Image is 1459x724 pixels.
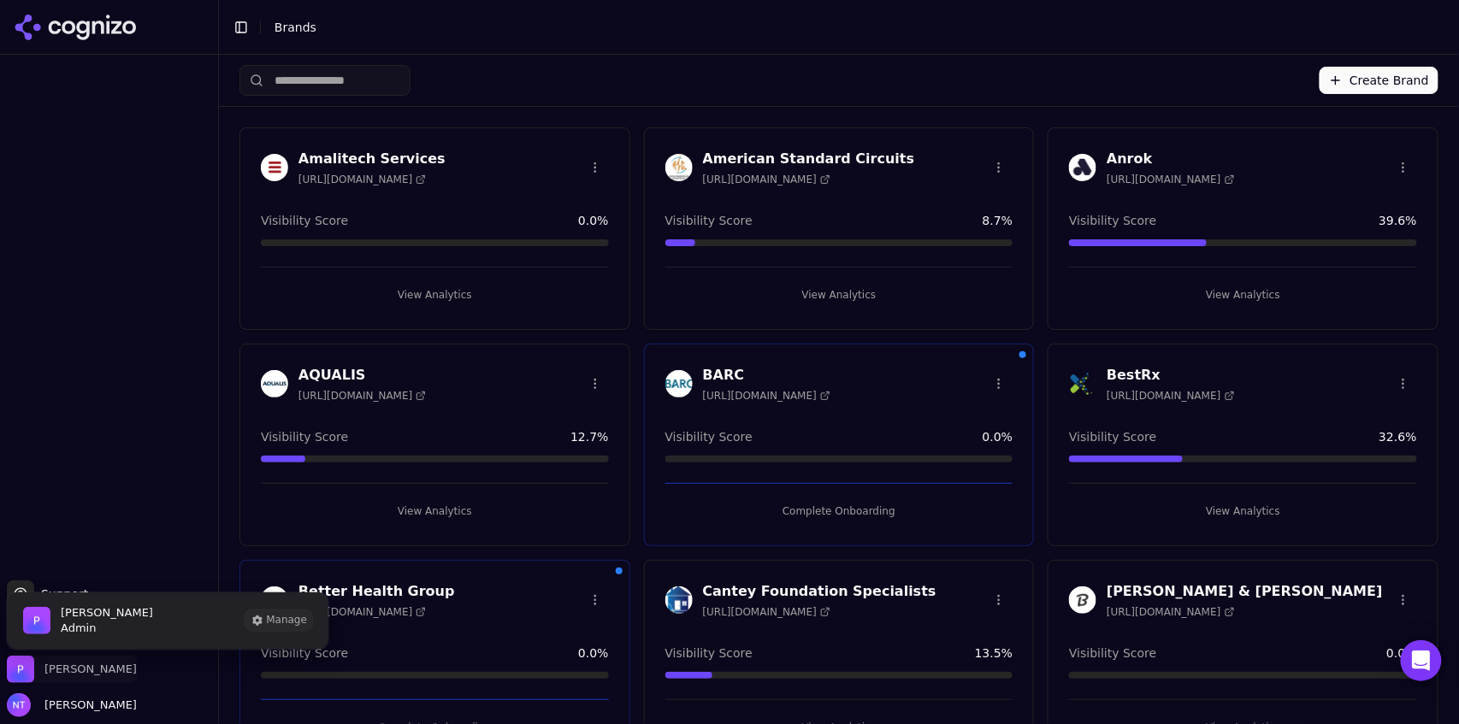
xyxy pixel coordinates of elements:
h3: Better Health Group [298,581,455,602]
span: [URL][DOMAIN_NAME] [703,389,830,403]
h3: Cantey Foundation Specialists [703,581,936,602]
span: [URL][DOMAIN_NAME] [298,605,426,619]
span: Perrill [61,605,153,621]
h3: BARC [703,365,830,386]
span: Support [34,586,88,603]
img: Churchill & Harriman [1069,586,1096,614]
span: [URL][DOMAIN_NAME] [703,605,830,619]
h3: BestRx [1107,365,1234,386]
h3: Anrok [1107,149,1234,169]
span: [URL][DOMAIN_NAME] [1107,389,1234,403]
span: Visibility Score [261,428,348,445]
button: View Analytics [261,497,609,525]
span: Visibility Score [1069,645,1156,662]
span: Visibility Score [665,212,753,229]
span: [URL][DOMAIN_NAME] [703,173,830,186]
span: 13.5 % [975,645,1013,662]
div: Open Intercom Messenger [1401,640,1442,681]
span: [URL][DOMAIN_NAME] [298,389,426,403]
nav: breadcrumb [275,19,1411,36]
img: Perrill [7,656,34,683]
span: 12.7 % [570,428,608,445]
span: [URL][DOMAIN_NAME] [1107,605,1234,619]
span: Visibility Score [1069,428,1156,445]
img: BARC [665,370,693,397]
img: Cantey Foundation Specialists [665,586,693,614]
button: View Analytics [665,281,1013,309]
span: Perrill [44,662,137,677]
span: 8.7 % [983,212,1013,229]
img: Better Health Group [261,586,288,614]
span: 0.0 % [983,428,1013,445]
span: Visibility Score [665,645,753,662]
img: Perrill [23,607,50,634]
span: Visibility Score [261,645,348,662]
span: Brands [275,21,316,34]
button: Create Brand [1320,67,1438,94]
button: View Analytics [1069,497,1417,525]
h3: AQUALIS [298,365,426,386]
button: View Analytics [1069,281,1417,309]
h3: [PERSON_NAME] & [PERSON_NAME] [1107,581,1383,602]
button: Close organization switcher [7,656,137,683]
img: American Standard Circuits [665,154,693,181]
span: [URL][DOMAIN_NAME] [298,173,426,186]
button: Open user button [7,693,137,717]
img: Anrok [1069,154,1096,181]
h3: American Standard Circuits [703,149,915,169]
span: [URL][DOMAIN_NAME] [1107,173,1234,186]
span: Visibility Score [665,428,753,445]
span: 0.0 % [578,645,609,662]
button: Complete Onboarding [665,497,1013,525]
button: View Analytics [261,281,609,309]
span: Visibility Score [261,212,348,229]
img: BestRx [1069,370,1096,397]
img: Nate Tower [7,693,31,717]
button: Manage [245,610,312,631]
span: [PERSON_NAME] [38,698,137,713]
span: 0.0 % [1386,645,1417,662]
div: Perrill is active [7,592,328,650]
span: 39.6 % [1379,212,1417,229]
span: 32.6 % [1379,428,1417,445]
h3: Amalitech Services [298,149,446,169]
img: Amalitech Services [261,154,288,181]
span: Admin [61,621,153,636]
img: AQUALIS [261,370,288,397]
span: 0.0 % [578,212,609,229]
span: Visibility Score [1069,212,1156,229]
